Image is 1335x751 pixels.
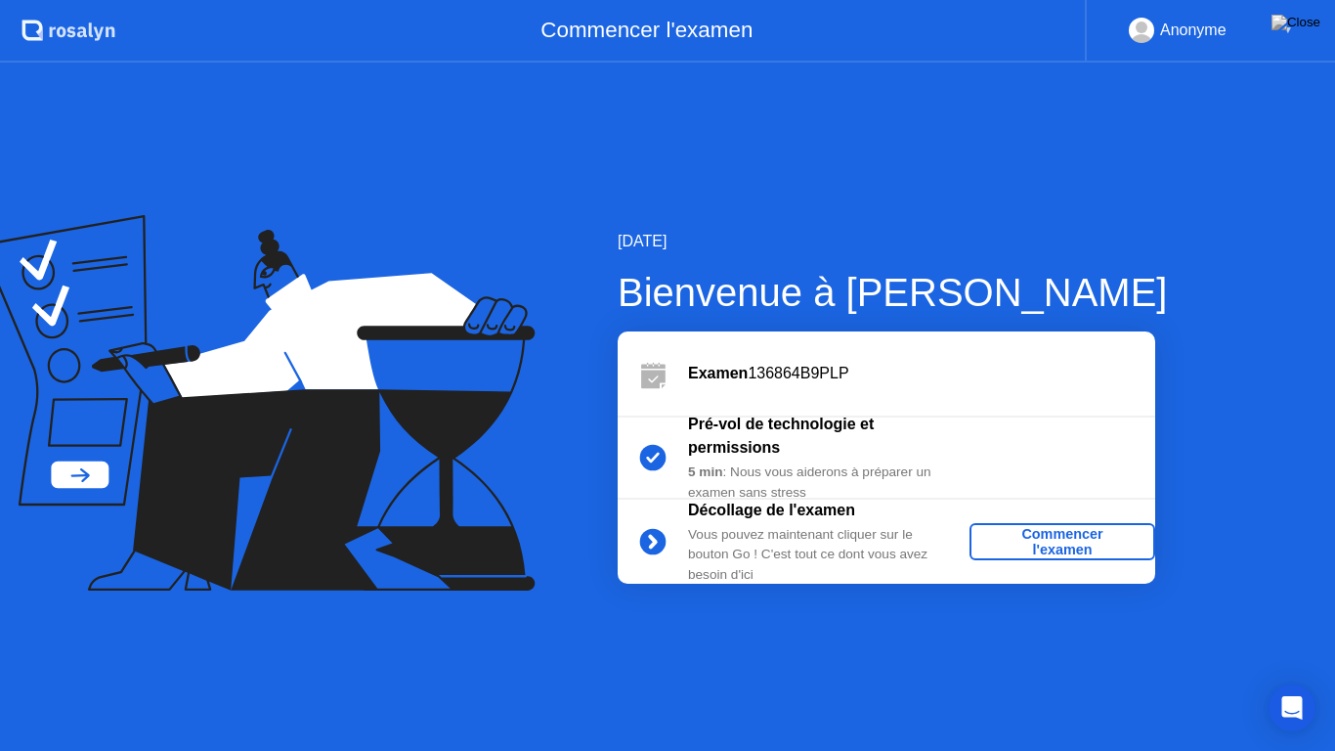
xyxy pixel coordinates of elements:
b: Décollage de l'examen [688,502,855,518]
div: Open Intercom Messenger [1269,685,1315,731]
div: : Nous vous aiderons à préparer un examen sans stress [688,463,969,503]
div: [DATE] [618,230,1167,253]
b: 5 min [688,464,723,479]
div: 136864B9PLP [688,362,1155,385]
img: Close [1271,15,1320,30]
div: Anonyme [1160,18,1227,43]
div: Vous pouvez maintenant cliquer sur le bouton Go ! C'est tout ce dont vous avez besoin d'ici [688,525,969,585]
div: Commencer l'examen [977,526,1147,557]
b: Pré-vol de technologie et permissions [688,416,874,456]
div: Bienvenue à [PERSON_NAME] [618,263,1167,322]
button: Commencer l'examen [969,523,1155,560]
b: Examen [688,365,748,381]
